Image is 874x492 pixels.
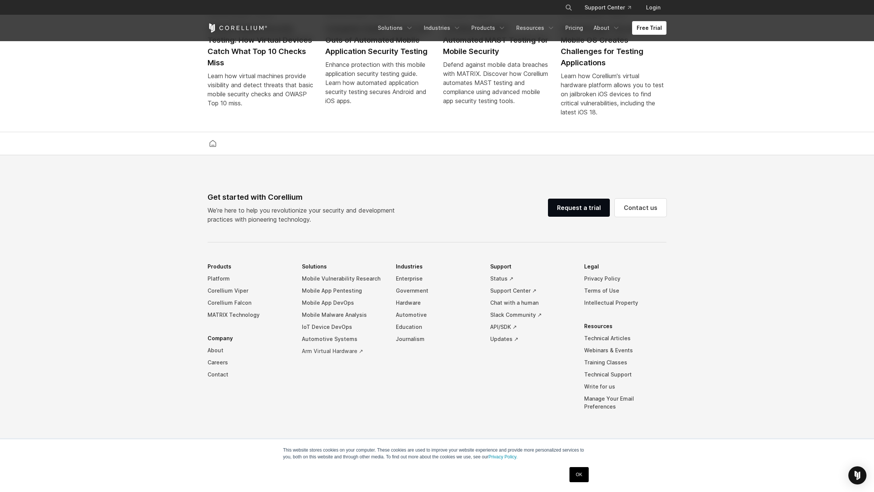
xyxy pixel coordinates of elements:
[512,21,559,35] a: Resources
[584,285,666,297] a: Terms of Use
[208,356,290,369] a: Careers
[584,393,666,413] a: Manage Your Email Preferences
[206,138,220,149] a: Corellium home
[396,321,478,333] a: Education
[490,297,572,309] a: Chat with a human
[632,21,666,35] a: Free Trial
[490,273,572,285] a: Status ↗
[208,369,290,381] a: Contact
[208,261,666,424] div: Navigation Menu
[584,297,666,309] a: Intellectual Property
[302,333,384,345] a: Automotive Systems
[490,321,572,333] a: API/SDK ↗
[584,369,666,381] a: Technical Support
[556,1,666,14] div: Navigation Menu
[283,447,591,460] p: This website stores cookies on your computer. These cookies are used to improve your website expe...
[302,273,384,285] a: Mobile Vulnerability Research
[584,356,666,369] a: Training Classes
[208,71,313,108] div: Learn how virtual machines provide visibility and detect threats that basic mobile security check...
[208,206,401,224] p: We’re here to help you revolutionize your security and development practices with pioneering tech...
[419,21,465,35] a: Industries
[208,23,313,68] h2: OWASP Mobile Security Testing: How Virtual Devices Catch What Top 10 Checks Miss
[561,23,666,68] h2: How Stronger Security for Mobile OS Creates Challenges for Testing Applications
[569,467,589,482] a: OK
[208,23,268,32] a: Corellium Home
[488,454,517,460] a: Privacy Policy.
[396,297,478,309] a: Hardware
[615,199,666,217] a: Contact us
[302,345,384,357] a: Arm Virtual Hardware ↗
[208,285,290,297] a: Corellium Viper
[396,309,478,321] a: Automotive
[396,333,478,345] a: Journalism
[589,21,625,35] a: About
[302,321,384,333] a: IoT Device DevOps
[325,60,431,105] div: Enhance protection with this mobile application security testing guide. Learn how automated appli...
[579,1,637,14] a: Support Center
[396,285,478,297] a: Government
[396,273,478,285] a: Enterprise
[584,332,666,344] a: Technical Articles
[302,309,384,321] a: Mobile Malware Analysis
[208,309,290,321] a: MATRIX Technology
[467,21,510,35] a: Products
[490,333,572,345] a: Updates ↗
[302,285,384,297] a: Mobile App Pentesting
[302,297,384,309] a: Mobile App DevOps
[490,309,572,321] a: Slack Community ↗
[208,191,401,203] div: Get started with Corellium
[490,285,572,297] a: Support Center ↗
[561,71,666,117] div: Learn how Corellium's virtual hardware platform allows you to test on jailbroken iOS devices to f...
[443,60,549,105] div: Defend against mobile data breaches with MATRIX. Discover how Corellium automates MAST testing an...
[373,21,666,35] div: Navigation Menu
[548,199,610,217] a: Request a trial
[208,344,290,356] a: About
[208,297,290,309] a: Corellium Falcon
[584,273,666,285] a: Privacy Policy
[561,21,588,35] a: Pricing
[208,273,290,285] a: Platform
[562,1,575,14] button: Search
[584,381,666,393] a: Write for us
[584,344,666,356] a: Webinars & Events
[373,21,418,35] a: Solutions
[640,1,666,14] a: Login
[848,466,866,484] div: Open Intercom Messenger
